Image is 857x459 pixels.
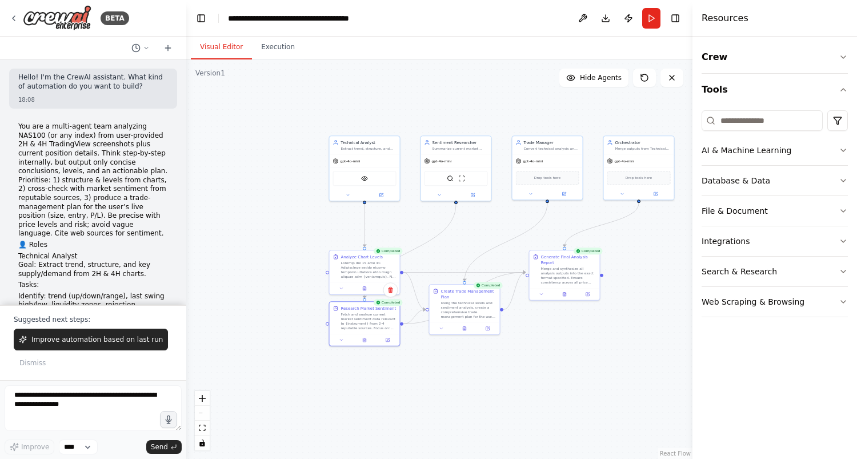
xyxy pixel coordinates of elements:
span: Dismiss [19,358,46,368]
button: View output [552,291,576,298]
button: Send [146,440,182,454]
div: Version 1 [195,69,225,78]
div: OrchestratorMerge outputs from Technical Analyst, Sentiment Researcher, and Trade Manager into th... [603,135,675,200]
div: React Flow controls [195,391,210,450]
g: Edge from 1f001f15-960e-44d5-aae7-c98795329c72 to 6715ab73-8544-46b2-bf2e-cfc3fbf9686d [403,307,426,327]
p: 👤 Roles [18,241,168,250]
button: Web Scraping & Browsing [702,287,848,317]
button: Start a new chat [159,41,177,55]
div: Analyze Chart Levels [341,254,383,260]
img: Logo [23,5,91,31]
img: ScrapeWebsiteTool [458,175,465,182]
button: Click to speak your automation idea [160,411,177,428]
div: Search & Research [702,266,777,277]
div: Web Scraping & Browsing [702,296,804,308]
button: File & Document [702,196,848,226]
div: CompletedAnalyze Chart LevelsLoremip dol 1S ame 4C AdipiscInge seddo eiusmo temporin utlabore etd... [329,250,401,295]
p: Identify: trend (up/down/range), last swing high/low, liquidity zones, rejection [PERSON_NAME]. [18,292,168,319]
p: Hello! I'm the CrewAI assistant. What kind of automation do you want to build? [18,73,168,91]
button: Open in side panel [456,191,489,198]
button: Open in side panel [378,337,397,344]
g: Edge from 8d237186-2833-4d44-abd7-30aec1aa3d55 to 6715ab73-8544-46b2-bf2e-cfc3fbf9686d [403,270,426,313]
g: Edge from 8d237186-2833-4d44-abd7-30aec1aa3d55 to effdb90f-b0a9-4545-9e98-86ecfbdbc0f6 [403,270,526,276]
button: Improve automation based on last run [14,329,168,350]
div: Technical AnalystExtract trend, structure, and key supply/demand levels from 2H & 4H TradingView ... [329,135,401,201]
g: Edge from 1f001f15-960e-44d5-aae7-c98795329c72 to effdb90f-b0a9-4545-9e98-86ecfbdbc0f6 [403,270,526,327]
button: Open in side panel [639,190,672,197]
span: gpt-4o-mini [432,159,452,163]
div: BETA [101,11,129,25]
g: Edge from 08f1b310-48f7-484c-8380-513ab3311ea0 to effdb90f-b0a9-4545-9e98-86ecfbdbc0f6 [562,203,642,247]
img: SerplyWebSearchTool [447,175,454,182]
div: Completed [474,282,503,289]
span: Send [151,442,168,452]
button: View output [452,325,476,332]
div: Using the technical levels and sentiment analysis, create a comprehensive trade management plan f... [441,301,496,319]
h4: Resources [702,11,748,25]
div: Merge outputs from Technical Analyst, Sentiment Researcher, and Trade Manager into the final stru... [615,146,671,151]
button: zoom in [195,391,210,406]
div: Generate Final Analysis Report [541,254,596,265]
g: Edge from ad399371-95c1-4133-a5c6-b6bc8dc5920b to 1f001f15-960e-44d5-aae7-c98795329c72 [362,204,459,298]
div: Create Trade Management Plan [441,288,496,300]
span: Improve [21,442,49,452]
div: Convert technical analysis and sentiment insights into a concrete trade management plan for the u... [524,146,579,151]
div: Research Market Sentiment [341,305,397,311]
div: Merge and synthesize all analysis outputs into the exact format specified. Ensure consistency acr... [541,266,596,285]
button: toggle interactivity [195,436,210,450]
div: CompletedCreate Trade Management PlanUsing the technical levels and sentiment analysis, create a ... [429,284,500,335]
button: Improve [5,440,54,454]
button: Integrations [702,226,848,256]
button: Database & Data [702,166,848,195]
li: Technical Analyst [18,252,168,261]
button: Hide Agents [559,69,628,87]
div: Trade ManagerConvert technical analysis and sentiment insights into a concrete trade management p... [512,135,583,200]
p: Suggested next steps: [14,315,173,324]
div: Fetch and analyze current market sentiment data relevant to {instrument} from 2-4 reputable sourc... [341,312,397,330]
button: Open in side panel [365,191,398,198]
g: Edge from 6715ab73-8544-46b2-bf2e-cfc3fbf9686d to effdb90f-b0a9-4545-9e98-86ecfbdbc0f6 [503,270,526,313]
p: You are a multi-agent team analyzing NAS100 (or any index) from user-provided 2H & 4H TradingView... [18,122,168,238]
div: Sentiment ResearcherSummarize current market sentiment relevant to {instrument} from high-quality... [421,135,492,201]
button: View output [353,285,377,292]
button: Delete node [383,282,398,297]
div: Summarize current market sentiment relevant to {instrument} from high-quality sources including i... [432,146,488,151]
span: Drop tools here [626,175,652,181]
button: AI & Machine Learning [702,135,848,165]
div: File & Document [702,205,768,217]
span: Drop tools here [534,175,560,181]
button: Open in side panel [578,291,597,298]
div: Tools [702,106,848,326]
button: fit view [195,421,210,436]
div: Loremip dol 1S ame 4C AdipiscInge seddo eiusmo temporin utlabore etdo magn aliquae adm {veniamqui... [341,261,397,279]
nav: breadcrumb [228,13,349,24]
div: AI & Machine Learning [702,145,791,156]
p: Tasks: [18,281,168,290]
img: VisionTool [361,175,368,182]
div: Completed [574,248,603,254]
div: Database & Data [702,175,770,186]
div: Sentiment Researcher [432,139,488,145]
button: Open in side panel [478,325,497,332]
button: View output [353,337,377,344]
div: Orchestrator [615,139,671,145]
div: CompletedGenerate Final Analysis ReportMerge and synthesize all analysis outputs into the exact f... [529,250,600,301]
g: Edge from 3296ec46-fd39-4c91-ad28-0e76bbf815b0 to 8d237186-2833-4d44-abd7-30aec1aa3d55 [362,204,367,247]
div: Extract trend, structure, and key supply/demand levels from 2H & 4H TradingView charts. Identify ... [341,146,397,151]
div: Integrations [702,236,750,247]
div: Completed [374,248,403,254]
button: Visual Editor [191,35,252,59]
div: CompletedResearch Market SentimentFetch and analyze current market sentiment data relevant to {in... [329,301,401,346]
div: Technical Analyst [341,139,397,145]
div: Completed [374,299,403,306]
button: Hide right sidebar [667,10,683,26]
div: 18:08 [18,95,168,104]
span: Improve automation based on last run [31,335,163,344]
button: Open in side panel [378,285,397,292]
button: Crew [702,41,848,73]
button: Execution [252,35,304,59]
button: Switch to previous chat [127,41,154,55]
button: Open in side panel [548,190,580,197]
div: Trade Manager [524,139,579,145]
span: Hide Agents [580,73,622,82]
